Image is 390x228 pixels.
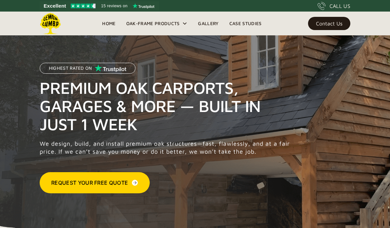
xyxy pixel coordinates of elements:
[44,2,66,10] span: Excellent
[101,2,128,10] span: 15 reviews on
[40,1,159,11] a: See Lemon Lumba reviews on Trustpilot
[40,79,293,133] h1: Premium Oak Carports, Garages & More — Built in Just 1 Week
[71,4,96,8] img: Trustpilot 4.5 stars
[51,179,128,187] div: Request Your Free Quote
[97,19,121,28] a: Home
[121,12,193,35] div: Oak-Frame Products
[40,140,293,156] p: We design, build, and install premium oak structures—fast, flawlessly, and at a fair price. If we...
[40,172,150,193] a: Request Your Free Quote
[126,19,180,27] div: Oak-Frame Products
[40,63,136,79] a: Highest Rated on
[49,66,92,71] p: Highest Rated on
[193,19,224,28] a: Gallery
[316,21,342,26] div: Contact Us
[308,17,350,30] a: Contact Us
[224,19,267,28] a: Case Studies
[330,2,350,10] div: CALL US
[133,3,154,9] img: Trustpilot logo
[318,2,350,10] a: CALL US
